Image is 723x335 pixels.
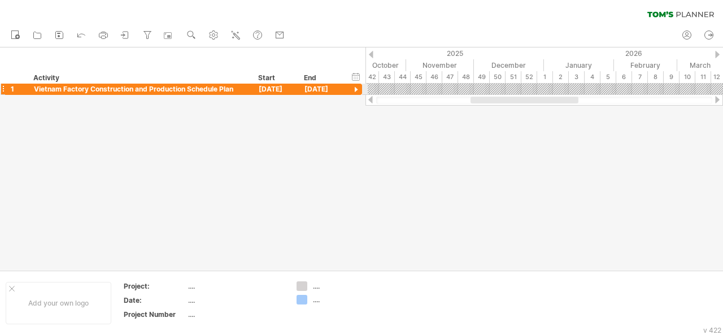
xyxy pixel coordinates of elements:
[585,71,600,83] div: 4
[490,71,506,83] div: 50
[313,295,374,304] div: ....
[363,71,379,83] div: 42
[600,71,616,83] div: 5
[426,71,442,83] div: 46
[411,71,426,83] div: 45
[474,71,490,83] div: 49
[33,72,246,84] div: Activity
[664,71,680,83] div: 9
[569,71,585,83] div: 3
[648,71,664,83] div: 8
[395,71,411,83] div: 44
[299,84,345,94] div: [DATE]
[188,281,283,291] div: ....
[124,281,186,291] div: Project:
[632,71,648,83] div: 7
[553,71,569,83] div: 2
[379,71,395,83] div: 43
[474,59,544,71] div: December 2025
[537,71,553,83] div: 1
[313,281,374,291] div: ....
[616,71,632,83] div: 6
[703,326,721,334] div: v 422
[6,282,111,324] div: Add your own logo
[442,71,458,83] div: 47
[521,71,537,83] div: 52
[188,310,283,319] div: ....
[304,72,338,84] div: End
[544,59,614,71] div: January 2026
[34,84,247,94] div: Vietnam Factory Construction and Production Schedule Plan
[506,71,521,83] div: 51
[458,71,474,83] div: 48
[336,59,406,71] div: October 2025
[406,59,474,71] div: November 2025
[124,310,186,319] div: Project Number
[11,84,28,94] div: 1
[680,71,695,83] div: 10
[124,295,186,305] div: Date:
[695,71,711,83] div: 11
[258,72,292,84] div: Start
[253,84,299,94] div: [DATE]
[614,59,677,71] div: February 2026
[188,295,283,305] div: ....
